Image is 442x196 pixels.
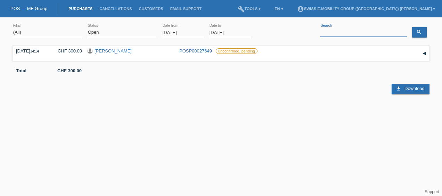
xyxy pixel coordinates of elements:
span: Download [404,86,425,91]
a: buildTools ▾ [234,7,264,11]
a: EN ▾ [271,7,286,11]
a: download Download [392,84,429,94]
a: POSP00027649 [179,48,212,54]
label: unconfirmed, pending [216,48,257,54]
i: account_circle [297,6,304,13]
div: [DATE] [16,48,44,54]
a: Purchases [65,7,96,11]
div: CHF 300.00 [49,48,82,54]
a: search [412,27,427,38]
b: Total [16,68,26,73]
b: CHF 300.00 [57,68,82,73]
a: [PERSON_NAME] [95,48,132,54]
a: POS — MF Group [10,6,47,11]
div: expand/collapse [419,48,429,59]
i: search [416,29,422,35]
a: Customers [136,7,167,11]
a: Email Support [167,7,205,11]
a: Cancellations [96,7,135,11]
a: Support [425,189,439,194]
i: build [238,6,245,13]
a: account_circleSwiss E-Mobility Group ([GEOGRAPHIC_DATA]) [PERSON_NAME] ▾ [294,7,439,11]
span: 14:14 [30,49,39,53]
i: download [396,86,401,91]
